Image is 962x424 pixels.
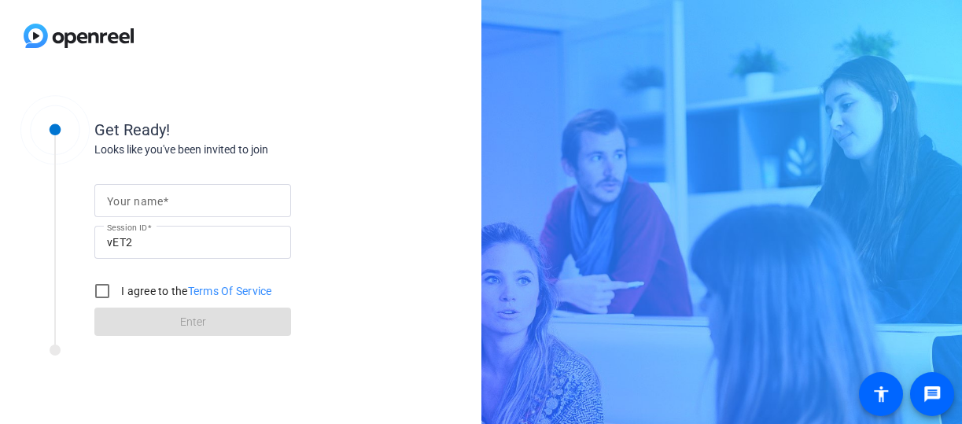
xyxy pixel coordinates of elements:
mat-label: Your name [107,195,163,208]
label: I agree to the [118,283,272,299]
mat-icon: message [923,385,942,404]
mat-label: Session ID [107,223,147,232]
a: Terms Of Service [188,285,272,297]
div: Get Ready! [94,118,409,142]
div: Looks like you've been invited to join [94,142,409,158]
mat-icon: accessibility [872,385,890,404]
